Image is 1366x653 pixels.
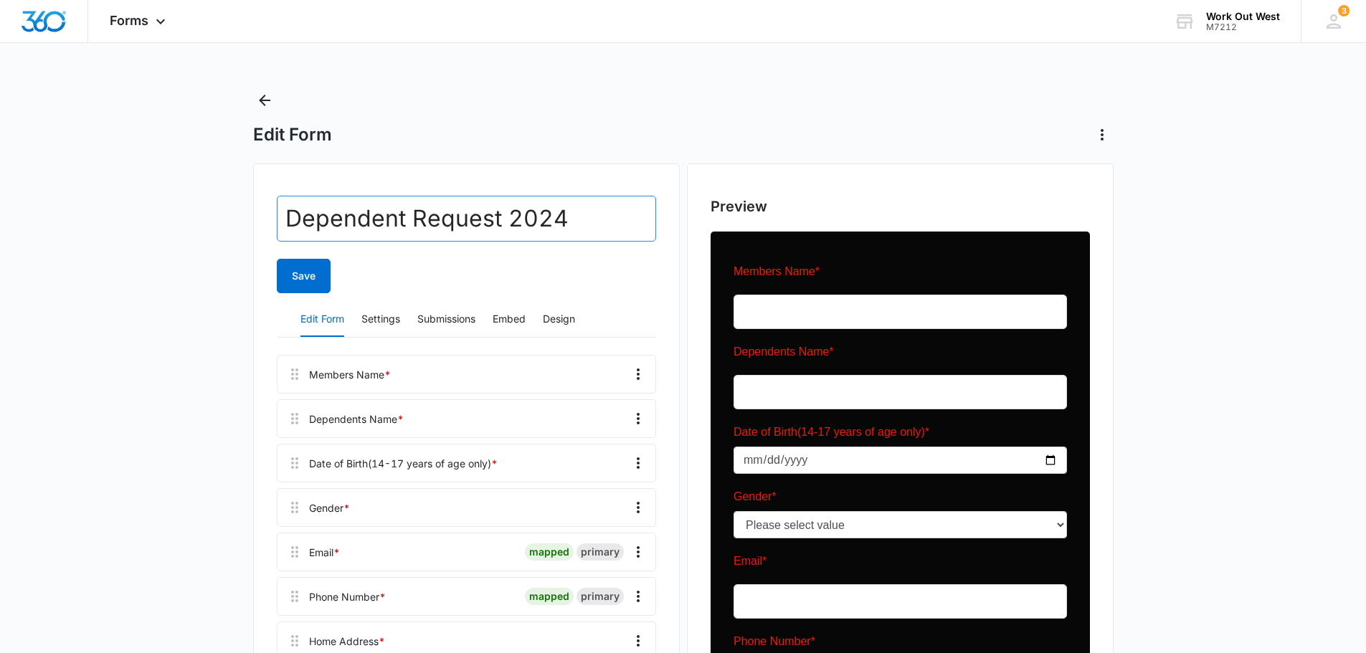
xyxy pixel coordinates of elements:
button: Design [543,302,575,337]
div: Email [309,545,340,560]
button: Overflow Menu [627,407,650,430]
span: 3 [1338,5,1350,16]
div: Phone Number [309,589,386,604]
span: Forms [110,13,148,28]
h2: Preview [711,196,1090,217]
button: Overflow Menu [627,585,650,608]
div: account id [1206,22,1280,32]
button: Overflow Menu [627,540,650,563]
div: Dependents Name [309,411,404,426]
div: account name [1206,11,1280,22]
button: Back [253,89,276,112]
button: Settings [361,302,400,337]
div: mapped [525,543,574,561]
button: Overflow Menu [627,496,650,519]
div: notifications count [1338,5,1350,16]
h1: Edit Form [253,124,332,146]
button: Save [277,259,331,293]
button: Actions [1091,123,1114,146]
div: Home Address [309,634,385,649]
button: Edit Form [300,302,344,337]
div: Gender [309,500,350,515]
div: primary [577,588,624,605]
div: Members Name [309,367,391,382]
button: Overflow Menu [627,452,650,475]
div: Date of Birth(14-17 years of age only) [309,456,498,471]
div: primary [577,543,624,561]
button: Overflow Menu [627,363,650,386]
button: Submissions [417,302,475,337]
input: Form Name [277,196,656,242]
button: Embed [493,302,526,337]
button: Overflow Menu [627,629,650,652]
div: mapped [525,588,574,605]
